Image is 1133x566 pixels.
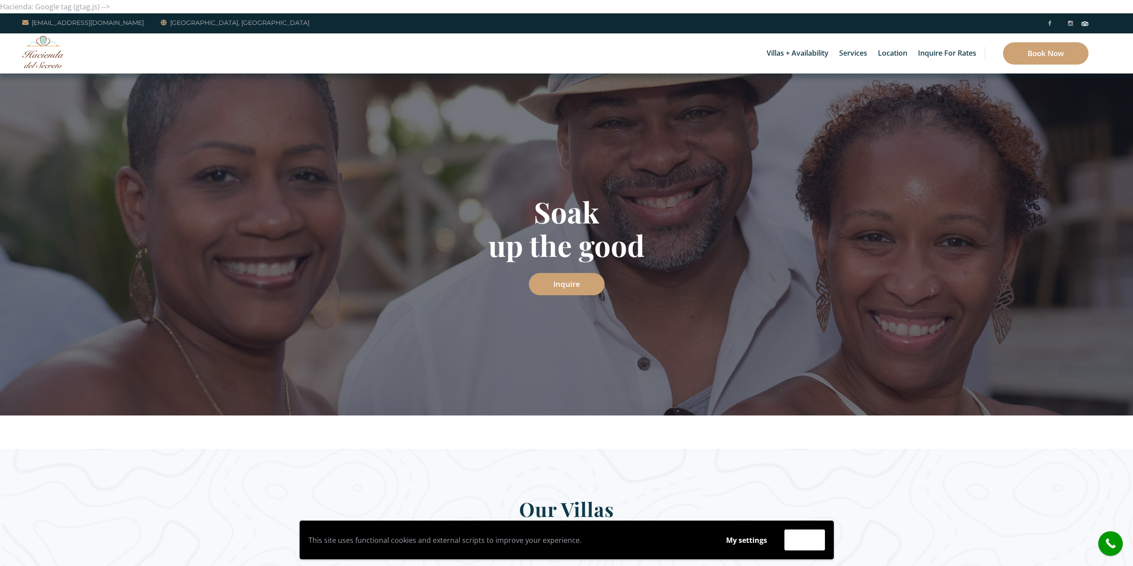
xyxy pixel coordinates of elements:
[309,533,709,547] p: This site uses functional cookies and external scripts to improve your experience.
[306,497,827,527] h2: Our Villas
[914,33,981,73] a: Inquire for Rates
[306,195,827,262] h1: Soak up the good
[1081,21,1088,26] img: Tripadvisor_logomark.svg
[835,33,872,73] a: Services
[22,36,65,68] img: Awesome Logo
[762,33,833,73] a: Villas + Availability
[1003,42,1088,65] a: Book Now
[784,529,825,550] button: Accept
[718,530,776,550] button: My settings
[161,17,309,28] a: [GEOGRAPHIC_DATA], [GEOGRAPHIC_DATA]
[529,273,605,295] a: Inquire
[1098,531,1123,556] a: call
[1101,533,1121,554] i: call
[22,17,144,28] a: [EMAIL_ADDRESS][DOMAIN_NAME]
[873,33,912,73] a: Location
